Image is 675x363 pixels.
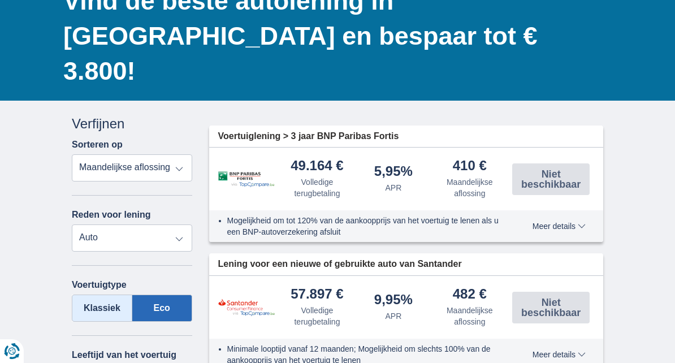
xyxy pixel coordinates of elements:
font: APR [385,183,401,192]
font: Leeftijd van het voertuig [72,350,176,360]
font: Eco [153,303,170,313]
font: 5,95% [374,163,413,179]
font: Maandelijkse aflossing [447,178,493,198]
font: Sorteren op [72,140,123,149]
font: Maandelijkse aflossing [447,306,493,326]
font: Volledige terugbetaling [294,178,340,198]
font: Volledige terugbetaling [294,306,340,326]
font: Meer details [533,222,576,231]
font: Klassiek [84,303,120,313]
font: Lening voor een nieuwe of gebruikte auto van Santander [218,259,462,269]
img: Santander persoonlijke lening [218,299,275,316]
font: 49.164 € [291,158,343,173]
button: Niet beschikbaar [512,292,590,323]
button: Niet beschikbaar [512,163,590,195]
font: Mogelijkheid om tot 120% van de aankoopprijs van het voertuig te lenen als u een BNP-autoverzeker... [227,216,499,236]
font: 57.897 € [291,286,343,301]
font: Niet beschikbaar [521,297,581,318]
font: 482 € [453,286,487,301]
font: 410 € [453,158,487,173]
button: Meer details [524,222,594,231]
font: APR [385,312,401,321]
font: Voertuigtype [72,280,127,289]
font: Meer details [533,350,576,359]
font: Niet beschikbaar [521,168,581,190]
font: Reden voor lening [72,210,151,219]
button: Meer details [524,350,594,359]
font: 9,95% [374,292,413,307]
font: Verfijnen [72,116,124,131]
font: Voertuiglening > 3 jaar BNP Paribas Fortis [218,131,399,141]
img: BNP Paribas Fortis persoonlijke lening [218,171,275,188]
